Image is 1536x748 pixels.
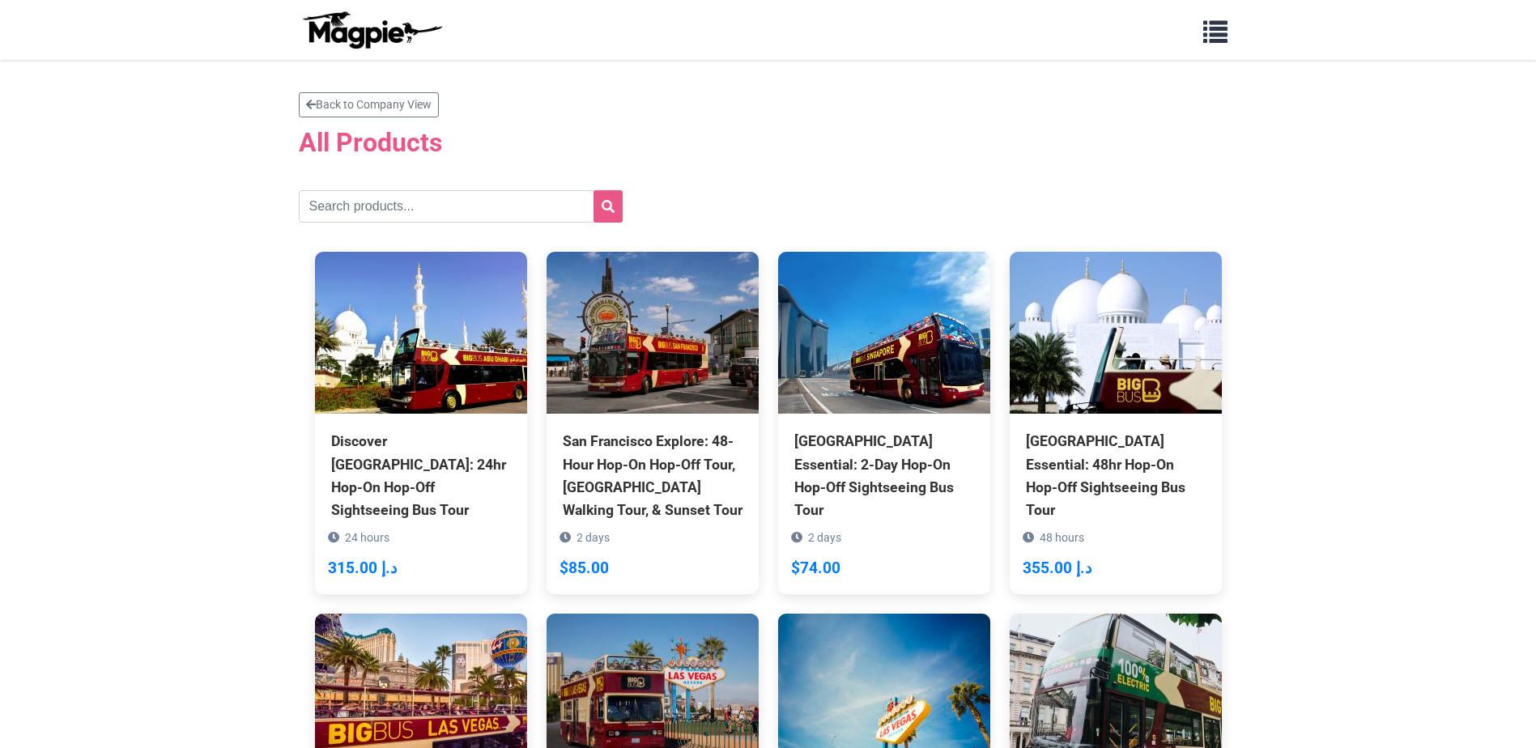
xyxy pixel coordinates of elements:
[331,430,511,521] div: Discover [GEOGRAPHIC_DATA]: 24hr Hop-On Hop-Off Sightseeing Bus Tour
[299,190,623,223] input: Search products...
[794,430,974,521] div: [GEOGRAPHIC_DATA] Essential: 2-Day Hop-On Hop-Off Sightseeing Bus Tour
[560,556,609,581] div: $85.00
[791,556,840,581] div: $74.00
[1010,252,1222,414] img: Abu Dhabi Essential: 48hr Hop-On Hop-Off Sightseeing Bus Tour
[778,252,990,414] img: Singapore Essential: 2-Day Hop-On Hop-Off Sightseeing Bus Tour
[547,252,759,594] a: San Francisco Explore: 48-Hour Hop-On Hop-Off Tour, [GEOGRAPHIC_DATA] Walking Tour, & Sunset Tour...
[1026,430,1206,521] div: [GEOGRAPHIC_DATA] Essential: 48hr Hop-On Hop-Off Sightseeing Bus Tour
[1023,556,1091,581] div: 355.00 د.إ
[547,252,759,414] img: San Francisco Explore: 48-Hour Hop-On Hop-Off Tour, Chinatown Walking Tour, & Sunset Tour
[1040,531,1084,544] span: 48 hours
[345,531,389,544] span: 24 hours
[299,11,445,49] img: logo-ab69f6fb50320c5b225c76a69d11143b.png
[808,531,841,544] span: 2 days
[328,556,397,581] div: 315.00 د.إ
[778,252,990,594] a: [GEOGRAPHIC_DATA] Essential: 2-Day Hop-On Hop-Off Sightseeing Bus Tour 2 days $74.00
[1010,252,1222,594] a: [GEOGRAPHIC_DATA] Essential: 48hr Hop-On Hop-Off Sightseeing Bus Tour 48 hours 355.00 د.إ
[315,252,527,594] a: Discover [GEOGRAPHIC_DATA]: 24hr Hop-On Hop-Off Sightseeing Bus Tour 24 hours 315.00 د.إ
[315,252,527,414] img: Discover Abu Dhabi: 24hr Hop-On Hop-Off Sightseeing Bus Tour
[299,127,1238,158] h2: All Products
[577,531,610,544] span: 2 days
[563,430,742,521] div: San Francisco Explore: 48-Hour Hop-On Hop-Off Tour, [GEOGRAPHIC_DATA] Walking Tour, & Sunset Tour
[299,92,439,117] a: Back to Company View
